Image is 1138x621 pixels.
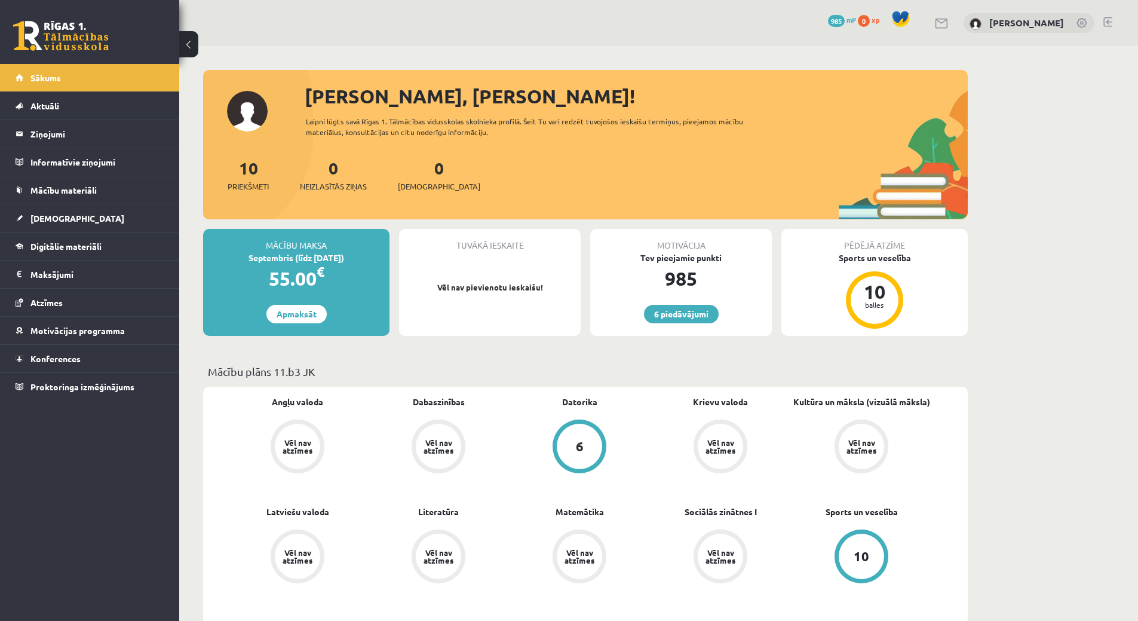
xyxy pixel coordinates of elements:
[30,297,63,308] span: Atzīmes
[872,15,879,25] span: xp
[16,317,164,344] a: Motivācijas programma
[30,185,97,195] span: Mācību materiāli
[228,157,269,192] a: 10Priekšmeti
[203,229,389,252] div: Mācību maksa
[846,15,856,25] span: mP
[970,18,981,30] img: Regnārs Želvis
[576,440,584,453] div: 6
[16,92,164,120] a: Aktuāli
[16,233,164,260] a: Digitālie materiāli
[650,420,791,476] a: Vēl nav atzīmes
[317,263,324,280] span: €
[227,420,368,476] a: Vēl nav atzīmes
[989,17,1064,29] a: [PERSON_NAME]
[368,420,509,476] a: Vēl nav atzīmes
[368,530,509,586] a: Vēl nav atzīmes
[791,420,932,476] a: Vēl nav atzīmes
[791,530,932,586] a: 10
[281,439,314,454] div: Vēl nav atzīmes
[704,549,737,564] div: Vēl nav atzīmes
[208,363,963,380] p: Mācību plāns 11.b3 JK
[826,506,898,518] a: Sports un veselība
[781,229,968,252] div: Pēdējā atzīme
[300,157,367,192] a: 0Neizlasītās ziņas
[30,148,164,176] legend: Informatīvie ziņojumi
[13,21,109,51] a: Rīgas 1. Tālmācības vidusskola
[16,261,164,288] a: Maksājumi
[228,181,269,192] span: Priekšmeti
[418,506,459,518] a: Literatūra
[828,15,856,25] a: 985 mP
[266,506,329,518] a: Latviešu valoda
[509,530,650,586] a: Vēl nav atzīmes
[590,264,772,293] div: 985
[227,530,368,586] a: Vēl nav atzīmes
[644,305,719,323] a: 6 piedāvājumi
[16,120,164,148] a: Ziņojumi
[422,549,455,564] div: Vēl nav atzīmes
[306,116,765,137] div: Laipni lūgts savā Rīgas 1. Tālmācības vidusskolas skolnieka profilā. Šeit Tu vari redzēt tuvojošo...
[858,15,870,27] span: 0
[16,64,164,91] a: Sākums
[399,229,581,252] div: Tuvākā ieskaite
[793,396,930,408] a: Kultūra un māksla (vizuālā māksla)
[16,289,164,316] a: Atzīmes
[30,72,61,83] span: Sākums
[590,229,772,252] div: Motivācija
[281,549,314,564] div: Vēl nav atzīmes
[854,550,869,563] div: 10
[266,305,327,323] a: Apmaksāt
[30,381,134,392] span: Proktoringa izmēģinājums
[300,181,367,192] span: Neizlasītās ziņas
[650,530,791,586] a: Vēl nav atzīmes
[16,204,164,232] a: [DEMOGRAPHIC_DATA]
[203,252,389,264] div: Septembris (līdz [DATE])
[562,396,597,408] a: Datorika
[704,439,737,454] div: Vēl nav atzīmes
[781,252,968,331] a: Sports un veselība 10 balles
[413,396,465,408] a: Dabaszinības
[30,120,164,148] legend: Ziņojumi
[556,506,604,518] a: Matemātika
[398,157,480,192] a: 0[DEMOGRAPHIC_DATA]
[203,264,389,293] div: 55.00
[590,252,772,264] div: Tev pieejamie punkti
[30,241,102,252] span: Digitālie materiāli
[693,396,748,408] a: Krievu valoda
[30,213,124,224] span: [DEMOGRAPHIC_DATA]
[305,82,968,111] div: [PERSON_NAME], [PERSON_NAME]!
[30,325,125,336] span: Motivācijas programma
[781,252,968,264] div: Sports un veselība
[422,439,455,454] div: Vēl nav atzīmes
[858,15,885,25] a: 0 xp
[845,439,878,454] div: Vēl nav atzīmes
[828,15,845,27] span: 985
[857,282,892,301] div: 10
[16,373,164,400] a: Proktoringa izmēģinājums
[16,148,164,176] a: Informatīvie ziņojumi
[16,176,164,204] a: Mācību materiāli
[16,345,164,372] a: Konferences
[398,181,480,192] span: [DEMOGRAPHIC_DATA]
[563,549,596,564] div: Vēl nav atzīmes
[30,100,59,111] span: Aktuāli
[857,301,892,308] div: balles
[30,353,81,364] span: Konferences
[405,282,575,293] p: Vēl nav pievienotu ieskaišu!
[272,396,323,408] a: Angļu valoda
[685,506,757,518] a: Sociālās zinātnes I
[509,420,650,476] a: 6
[30,261,164,288] legend: Maksājumi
